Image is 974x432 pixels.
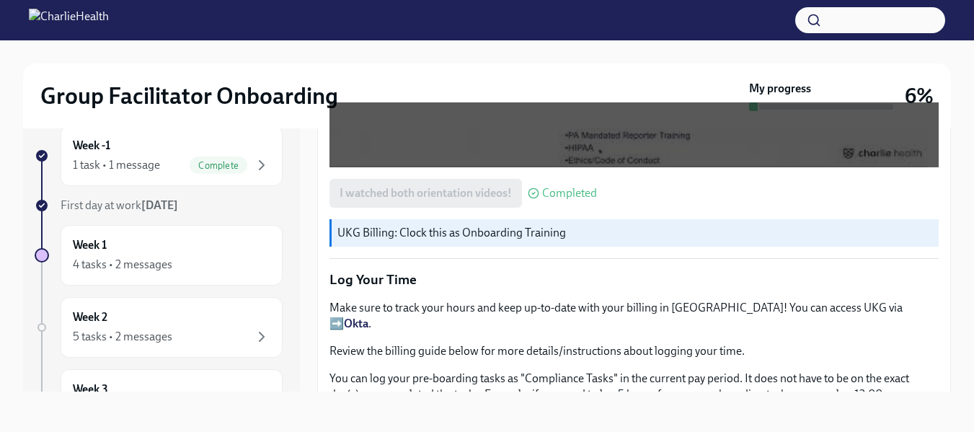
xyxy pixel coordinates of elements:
[35,297,283,358] a: Week 25 tasks • 2 messages
[73,157,160,173] div: 1 task • 1 message
[329,371,939,418] p: You can log your pre-boarding tasks as "Compliance Tasks" in the current pay period. It does not ...
[329,343,939,359] p: Review the billing guide below for more details/instructions about logging your time.
[749,81,811,97] strong: My progress
[542,188,597,199] span: Completed
[190,160,247,171] span: Complete
[29,9,109,32] img: CharlieHealth
[73,138,110,154] h6: Week -1
[73,237,107,253] h6: Week 1
[344,317,368,330] a: Okta
[73,329,172,345] div: 5 tasks • 2 messages
[35,369,283,430] a: Week 3
[329,270,939,289] p: Log Your Time
[329,300,939,332] p: Make sure to track your hours and keep up-to-date with your billing in [GEOGRAPHIC_DATA]! You can...
[61,198,178,212] span: First day at work
[141,198,178,212] strong: [DATE]
[40,81,338,110] h2: Group Facilitator Onboarding
[905,83,934,109] h3: 6%
[73,382,108,397] h6: Week 3
[73,309,107,325] h6: Week 2
[35,225,283,286] a: Week 14 tasks • 2 messages
[73,257,172,273] div: 4 tasks • 2 messages
[337,225,933,241] p: UKG Billing: Clock this as Onboarding Training
[35,125,283,186] a: Week -11 task • 1 messageComplete
[35,198,283,213] a: First day at work[DATE]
